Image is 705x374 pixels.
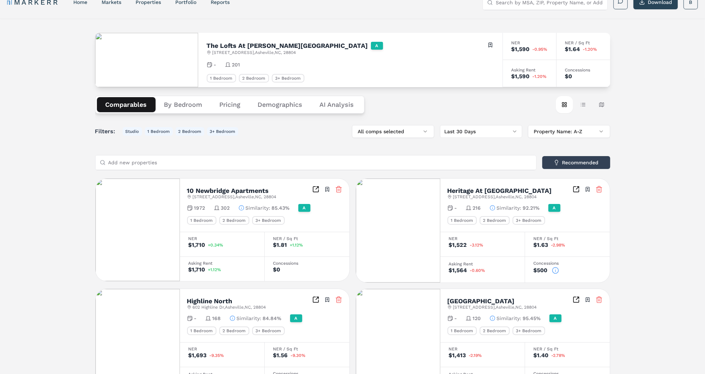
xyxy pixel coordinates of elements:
button: 1 Bedroom [145,127,173,136]
span: 1972 [194,204,205,211]
div: A [290,314,302,322]
div: Asking Rent [511,68,548,72]
div: A [298,204,310,212]
span: -2.78% [552,353,566,358]
button: Comparables [97,97,156,112]
div: 1 Bedroom [447,326,477,335]
span: 85.43% [272,204,290,211]
div: $1,710 [189,267,205,273]
div: Concessions [273,261,341,265]
div: 2 Bedroom [219,326,249,335]
span: 201 [232,61,240,68]
span: 168 [212,315,221,322]
button: Studio [123,127,142,136]
span: - [455,315,457,322]
span: +1.12% [208,268,221,272]
div: $0 [565,74,572,79]
div: 2 Bedroom [480,326,510,335]
div: Asking Rent [449,262,516,266]
div: $1.64 [565,46,580,52]
h2: [GEOGRAPHIC_DATA] [447,298,515,304]
span: +1.12% [290,243,303,247]
div: A [549,314,562,322]
h2: 10 Newbridge Apartments [187,188,269,194]
div: NER / Sq Ft [273,347,341,351]
a: Inspect Comparables [573,186,580,193]
div: $1.63 [534,242,548,248]
span: Similarity : [237,315,261,322]
h2: Heritage At [GEOGRAPHIC_DATA] [447,188,552,194]
div: NER [511,41,548,45]
div: 3+ Bedroom [513,216,545,225]
button: Demographics [249,97,311,112]
span: -0.60% [470,268,485,273]
span: [STREET_ADDRESS] , Asheville , NC , 28804 [193,194,276,200]
a: Inspect Comparables [312,296,319,303]
div: 2 Bedroom [239,74,269,83]
span: 602 Highline Dr , Asheville , NC , 28804 [193,304,266,310]
div: 3+ Bedroom [252,216,285,225]
span: 216 [473,204,481,211]
span: -9.35% [210,353,224,358]
span: 120 [473,315,481,322]
span: -0.95% [533,47,548,51]
div: 3+ Bedroom [252,326,285,335]
div: 1 Bedroom [187,216,216,225]
div: $1,522 [449,242,467,248]
div: Concessions [534,261,601,265]
button: Recommended [542,156,610,169]
span: +0.34% [208,243,224,247]
div: $1,413 [449,353,466,358]
div: A [548,204,560,212]
div: NER [449,347,516,351]
div: NER / Sq Ft [565,41,602,45]
a: Inspect Comparables [573,296,580,303]
div: 2 Bedroom [219,216,249,225]
div: 3+ Bedroom [513,326,545,335]
div: 3+ Bedroom [272,74,304,83]
div: NER [189,347,256,351]
span: [STREET_ADDRESS] , Asheville , NC , 28804 [453,194,537,200]
div: NER [449,236,516,241]
div: A [371,42,383,50]
span: -1.20% [583,47,597,51]
span: - [194,315,197,322]
div: 1 Bedroom [207,74,236,83]
div: $1,564 [449,268,467,273]
span: - [455,204,457,211]
h2: Highline North [187,298,232,304]
h2: The Lofts At [PERSON_NAME][GEOGRAPHIC_DATA] [207,43,368,49]
span: -1.20% [533,74,547,79]
span: [STREET_ADDRESS] , Asheville , NC , 28804 [212,50,296,55]
button: AI Analysis [311,97,363,112]
span: Similarity : [497,204,522,211]
span: 92.21% [523,204,540,211]
div: NER / Sq Ft [534,347,601,351]
span: 95.45% [523,315,541,322]
div: $1,590 [511,74,530,79]
button: Pricing [211,97,249,112]
input: Add new properties [108,155,532,170]
button: Property Name: A-Z [528,125,610,138]
a: Inspect Comparables [312,186,319,193]
span: -9.30% [291,353,306,358]
button: 3+ Bedroom [207,127,238,136]
div: 1 Bedroom [447,216,477,225]
div: $500 [534,268,548,273]
div: $1,710 [189,242,205,248]
span: [STREET_ADDRESS] , Asheville , NC , 28804 [453,304,537,310]
span: -2.98% [551,243,566,247]
div: $1,693 [189,353,207,358]
div: 2 Bedroom [480,216,510,225]
div: NER [189,236,256,241]
span: 302 [221,204,230,211]
button: 2 Bedroom [176,127,204,136]
div: Asking Rent [189,261,256,265]
span: -2.19% [469,353,482,358]
button: By Bedroom [156,97,211,112]
span: Similarity : [497,315,522,322]
div: NER / Sq Ft [534,236,601,241]
span: Filters: [95,127,120,136]
span: -3.12% [470,243,484,247]
div: NER / Sq Ft [273,236,341,241]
